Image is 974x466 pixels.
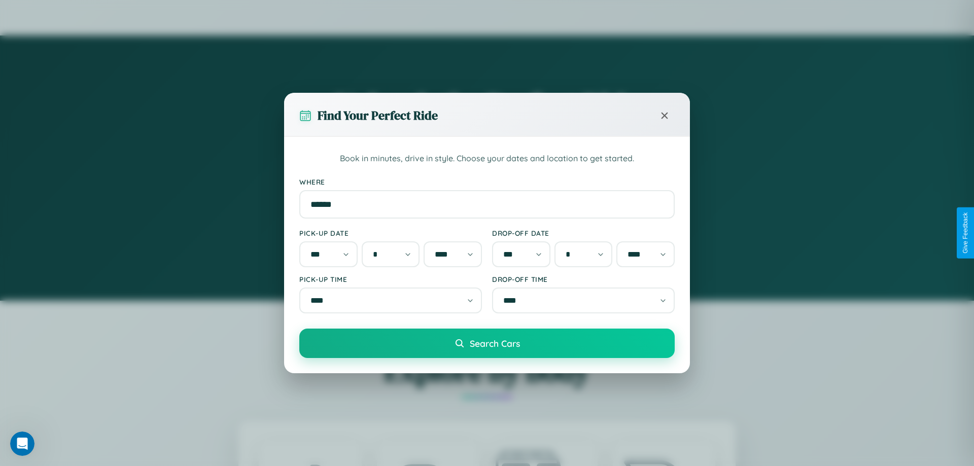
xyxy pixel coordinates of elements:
label: Pick-up Date [299,229,482,237]
label: Where [299,177,675,186]
h3: Find Your Perfect Ride [318,107,438,124]
button: Search Cars [299,329,675,358]
label: Drop-off Time [492,275,675,283]
span: Search Cars [470,338,520,349]
label: Drop-off Date [492,229,675,237]
label: Pick-up Time [299,275,482,283]
p: Book in minutes, drive in style. Choose your dates and location to get started. [299,152,675,165]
